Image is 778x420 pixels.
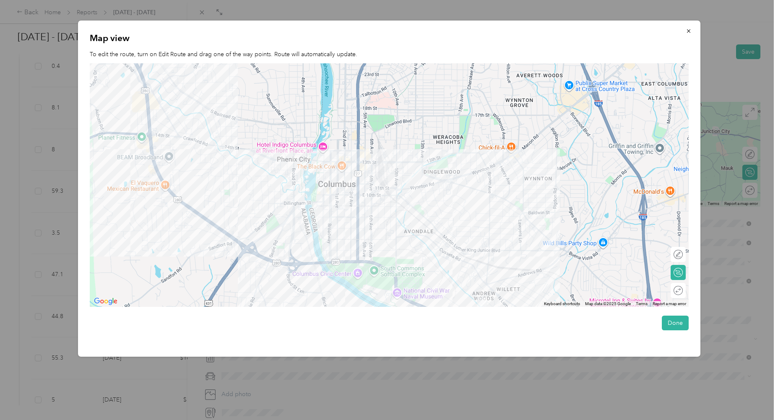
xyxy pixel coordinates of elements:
[585,301,631,306] span: Map data ©2025 Google
[92,296,120,307] a: Open this area in Google Maps (opens a new window)
[90,50,689,59] p: To edit the route, turn on Edit Route and drag one of the way points. Route will automatically up...
[636,301,648,306] a: Terms (opens in new tab)
[662,316,689,330] button: Done
[731,373,778,420] iframe: Everlance-gr Chat Button Frame
[92,296,120,307] img: Google
[544,301,580,307] button: Keyboard shortcuts
[90,32,689,44] p: Map view
[653,301,686,306] a: Report a map error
